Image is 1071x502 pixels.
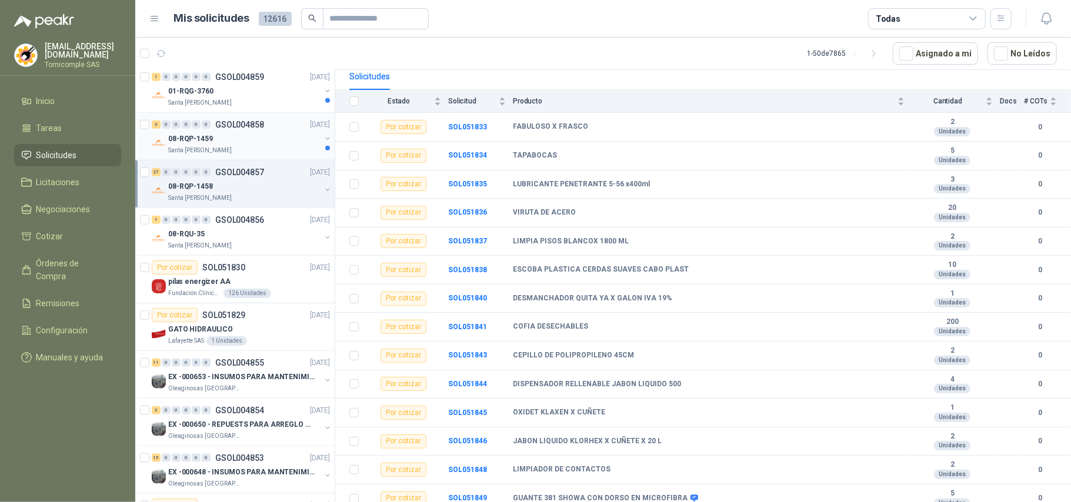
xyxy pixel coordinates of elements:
img: Company Logo [152,279,166,293]
p: GSOL004857 [215,168,264,176]
p: GSOL004854 [215,406,264,414]
a: SOL051844 [448,380,487,388]
img: Company Logo [152,422,166,436]
b: 0 [1024,265,1057,276]
b: 2 [912,118,993,127]
a: Inicio [14,90,121,112]
img: Company Logo [152,232,166,246]
p: [DATE] [310,262,330,273]
div: Por cotizar [381,263,426,277]
b: 5 [912,146,993,156]
a: 11 0 0 0 0 0 GSOL004855[DATE] Company LogoEX -000653 - INSUMOS PARA MANTENIMIENTO A CADENASOleagi... [152,356,332,393]
b: 0 [1024,236,1057,247]
div: 0 [192,73,201,81]
b: 0 [1024,179,1057,190]
div: 126 Unidades [223,289,271,298]
a: SOL051838 [448,266,487,274]
p: GSOL004856 [215,216,264,224]
div: Por cotizar [152,308,198,322]
div: 0 [202,406,211,414]
p: [DATE] [310,167,330,178]
b: VIRUTA DE ACERO [513,208,576,217]
a: 3 0 0 0 0 0 GSOL004854[DATE] Company LogoEX -000650 - REPUESTS PARA ARREGLO BOMBA DE PLANTAOleagi... [152,403,332,441]
img: Company Logo [152,89,166,103]
a: SOL051846 [448,437,487,445]
b: 200 [912,317,993,327]
span: Negociaciones [36,203,91,216]
div: 0 [182,216,191,224]
div: Unidades [934,441,970,450]
p: EX -000653 - INSUMOS PARA MANTENIMIENTO A CADENAS [168,372,315,383]
div: 0 [172,73,181,81]
a: Tareas [14,117,121,139]
p: Santa [PERSON_NAME] [168,146,232,155]
a: SOL051843 [448,351,487,359]
a: SOL051841 [448,323,487,331]
b: ESCOBA PLASTICA CERDAS SUAVES CABO PLAST [513,265,689,275]
th: Estado [366,90,448,113]
b: SOL051837 [448,237,487,245]
div: Todas [876,12,900,25]
b: 0 [1024,122,1057,133]
b: SOL051840 [448,294,487,302]
b: SOL051834 [448,151,487,159]
a: 1 0 0 0 0 0 GSOL004856[DATE] Company Logo08-RQU-35Santa [PERSON_NAME] [152,213,332,250]
img: Company Logo [152,184,166,198]
b: 0 [1024,293,1057,304]
span: Órdenes de Compra [36,257,110,283]
span: Remisiones [36,297,80,310]
p: [DATE] [310,357,330,369]
h1: Mis solicitudes [174,10,249,27]
p: Santa [PERSON_NAME] [168,98,232,108]
a: Licitaciones [14,171,121,193]
b: 0 [1024,379,1057,390]
span: Estado [366,97,432,105]
b: SOL051845 [448,409,487,417]
p: Santa [PERSON_NAME] [168,241,232,250]
a: Configuración [14,319,121,342]
p: [DATE] [310,405,330,416]
div: 0 [172,216,181,224]
div: Unidades [934,127,970,136]
div: 0 [192,406,201,414]
div: 0 [202,73,211,81]
div: Solicitudes [349,70,390,83]
p: GSOL004853 [215,454,264,462]
b: FABULOSO X FRASCO [513,122,588,132]
div: 0 [202,216,211,224]
span: Configuración [36,324,88,337]
a: 27 0 0 0 0 0 GSOL004857[DATE] Company Logo08-RQP-1458Santa [PERSON_NAME] [152,165,332,203]
p: SOL051830 [202,263,245,272]
div: Por cotizar [381,120,426,134]
div: Unidades [934,327,970,336]
th: Docs [1000,90,1024,113]
div: 0 [202,121,211,129]
div: 0 [162,454,171,462]
b: 0 [1024,407,1057,419]
b: CEPILLO DE POLIPROPILENO 45CM [513,351,634,360]
span: Manuales y ayuda [36,351,104,364]
b: SOL051849 [448,494,487,502]
b: 0 [1024,436,1057,447]
div: 1 [152,216,161,224]
th: # COTs [1024,90,1071,113]
b: 0 [1024,350,1057,361]
a: Cotizar [14,225,121,247]
p: Oleaginosas [GEOGRAPHIC_DATA][PERSON_NAME] [168,431,242,441]
p: EX -000648 - INSUMOS PARA MANTENIMIENITO MECANICO [168,467,315,478]
b: DISPENSADOR RELLENABLE JABON LIQUIDO 500 [513,380,681,389]
div: Unidades [934,270,970,279]
p: GATO HIDRAULICO [168,324,233,335]
div: Unidades [934,184,970,193]
div: 0 [172,121,181,129]
div: 0 [182,168,191,176]
a: 3 0 0 0 0 0 GSOL004858[DATE] Company Logo08-RQP-1459Santa [PERSON_NAME] [152,118,332,155]
div: Por cotizar [381,149,426,163]
span: 12616 [259,12,292,26]
p: Fundación Clínica Shaio [168,289,221,298]
b: 10 [912,260,993,270]
b: 20 [912,203,993,213]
